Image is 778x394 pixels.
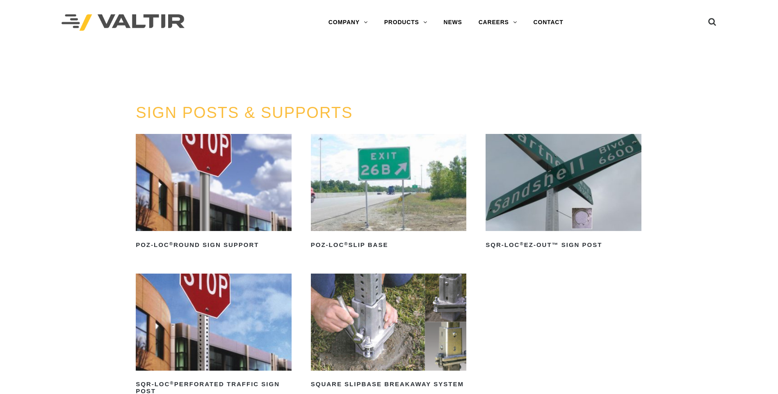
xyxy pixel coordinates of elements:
[320,14,376,31] a: COMPANY
[169,241,173,246] sup: ®
[311,378,467,391] h2: Square Slipbase Breakaway System
[376,14,436,31] a: PRODUCTS
[311,274,467,391] a: Square Slipbase Breakaway System
[136,104,353,121] a: SIGN POSTS & SUPPORTS
[436,14,470,31] a: NEWS
[311,134,467,251] a: POZ-LOC®Slip Base
[170,380,174,385] sup: ®
[311,238,467,251] h2: POZ-LOC Slip Base
[520,241,524,246] sup: ®
[62,14,185,31] img: Valtir
[486,134,641,251] a: SQR-LOC®EZ-Out™ Sign Post
[486,238,641,251] h2: SQR-LOC EZ-Out™ Sign Post
[525,14,572,31] a: CONTACT
[344,241,348,246] sup: ®
[136,134,292,251] a: POZ-LOC®Round Sign Support
[136,238,292,251] h2: POZ-LOC Round Sign Support
[470,14,525,31] a: CAREERS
